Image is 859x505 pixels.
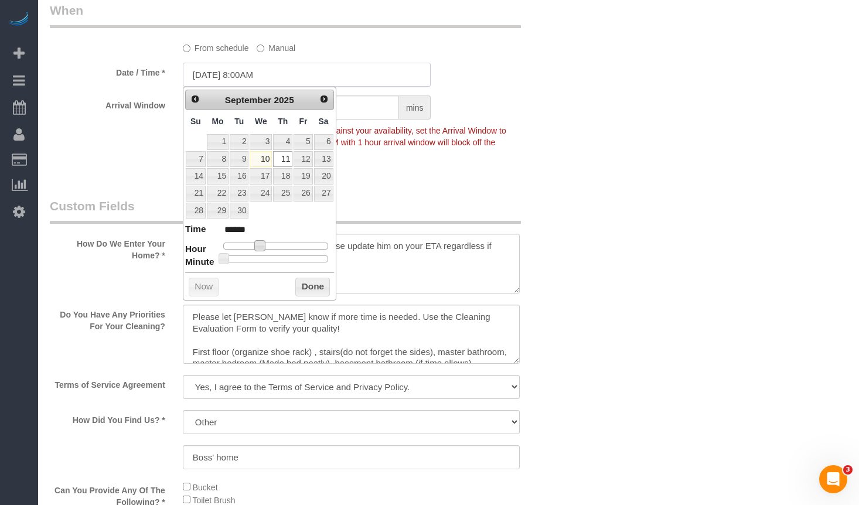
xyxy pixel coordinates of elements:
span: Tuesday [234,117,244,126]
label: Date / Time * [41,63,174,79]
iframe: Intercom live chat [819,465,847,493]
a: 17 [250,168,272,184]
a: 11 [273,151,292,167]
span: Friday [299,117,307,126]
label: Arrival Window [41,95,174,111]
a: 16 [230,168,248,184]
a: 12 [294,151,312,167]
a: 3 [250,134,272,150]
label: From schedule [183,38,249,54]
label: Do You Have Any Priorities For Your Cleaning? [41,305,174,332]
span: Prev [190,94,200,104]
a: 4 [273,134,292,150]
a: 18 [273,168,292,184]
button: Done [295,278,330,296]
a: 28 [186,203,206,219]
a: 10 [250,151,272,167]
a: 27 [314,186,333,202]
label: Terms of Service Agreement [41,375,174,391]
a: 30 [230,203,248,219]
span: Next [319,94,329,104]
span: 3 [843,465,853,475]
a: 23 [230,186,248,202]
a: 15 [207,168,229,184]
label: How Did You Find Us? * [41,410,174,426]
a: 19 [294,168,312,184]
span: Sunday [190,117,201,126]
a: 24 [250,186,272,202]
a: 5 [294,134,312,150]
input: Manual [257,45,264,52]
a: 8 [207,151,229,167]
a: Next [316,91,332,108]
a: 25 [273,186,292,202]
dt: Time [185,223,206,237]
input: MM/DD/YYYY HH:MM [183,63,431,87]
input: From schedule [183,45,190,52]
label: How Do We Enter Your Home? * [41,234,174,261]
legend: When [50,2,521,28]
legend: Custom Fields [50,197,521,224]
a: 13 [314,151,333,167]
a: 6 [314,134,333,150]
a: 22 [207,186,229,202]
a: 7 [186,151,206,167]
a: 9 [230,151,248,167]
dt: Hour [185,243,206,257]
span: Thursday [278,117,288,126]
a: 2 [230,134,248,150]
span: Toilet Brush [192,496,235,505]
span: mins [399,95,431,120]
a: Prev [187,91,203,108]
img: Automaid Logo [7,12,30,28]
span: To make this booking count against your availability, set the Arrival Window to match a spot on y... [183,126,506,159]
a: 1 [207,134,229,150]
a: 29 [207,203,229,219]
span: September [225,95,272,105]
dt: Minute [185,255,214,270]
span: 2025 [274,95,294,105]
a: 20 [314,168,333,184]
span: Monday [212,117,223,126]
a: 14 [186,168,206,184]
a: 26 [294,186,312,202]
a: 21 [186,186,206,202]
span: Saturday [319,117,329,126]
span: Wednesday [255,117,267,126]
label: Manual [257,38,295,54]
button: Now [189,278,219,296]
span: Bucket [193,483,218,492]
